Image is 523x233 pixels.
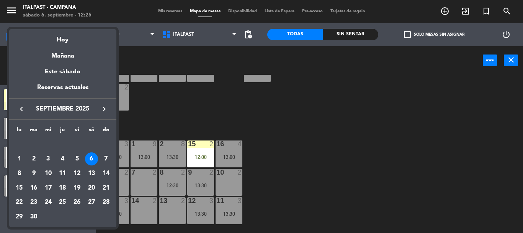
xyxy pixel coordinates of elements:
[27,196,40,209] div: 23
[85,196,98,209] div: 27
[12,126,27,137] th: lunes
[84,126,99,137] th: sábado
[99,126,113,137] th: domingo
[26,166,41,181] td: 9 de septiembre de 2025
[9,45,116,61] div: Mañana
[12,137,113,152] td: SEP.
[41,181,56,195] td: 17 de septiembre de 2025
[56,166,70,181] td: 11 de septiembre de 2025
[85,152,98,165] div: 6
[26,181,41,195] td: 16 de septiembre de 2025
[27,167,40,180] div: 9
[42,152,55,165] div: 3
[70,182,83,195] div: 19
[99,195,113,210] td: 28 de septiembre de 2025
[99,166,113,181] td: 14 de septiembre de 2025
[70,166,84,181] td: 12 de septiembre de 2025
[70,195,84,210] td: 26 de septiembre de 2025
[12,181,27,195] td: 15 de septiembre de 2025
[56,196,69,209] div: 25
[85,182,98,195] div: 20
[100,152,113,165] div: 7
[70,152,84,167] td: 5 de septiembre de 2025
[26,210,41,224] td: 30 de septiembre de 2025
[9,83,116,98] div: Reservas actuales
[13,152,26,165] div: 1
[70,152,83,165] div: 5
[97,104,111,114] button: keyboard_arrow_right
[70,181,84,195] td: 19 de septiembre de 2025
[9,29,116,45] div: Hoy
[56,152,70,167] td: 4 de septiembre de 2025
[84,152,99,167] td: 6 de septiembre de 2025
[27,182,40,195] div: 16
[12,210,27,224] td: 29 de septiembre de 2025
[12,166,27,181] td: 8 de septiembre de 2025
[28,104,97,114] span: septiembre 2025
[56,167,69,180] div: 11
[41,126,56,137] th: miércoles
[27,152,40,165] div: 2
[56,182,69,195] div: 18
[84,181,99,195] td: 20 de septiembre de 2025
[13,210,26,223] div: 29
[99,181,113,195] td: 21 de septiembre de 2025
[26,152,41,167] td: 2 de septiembre de 2025
[56,126,70,137] th: jueves
[13,167,26,180] div: 8
[13,196,26,209] div: 22
[42,182,55,195] div: 17
[84,195,99,210] td: 27 de septiembre de 2025
[26,195,41,210] td: 23 de septiembre de 2025
[9,61,116,83] div: Este sábado
[56,195,70,210] td: 25 de septiembre de 2025
[15,104,28,114] button: keyboard_arrow_left
[13,182,26,195] div: 15
[27,210,40,223] div: 30
[17,104,26,114] i: keyboard_arrow_left
[42,196,55,209] div: 24
[100,104,109,114] i: keyboard_arrow_right
[100,182,113,195] div: 21
[56,152,69,165] div: 4
[41,152,56,167] td: 3 de septiembre de 2025
[12,195,27,210] td: 22 de septiembre de 2025
[42,167,55,180] div: 10
[56,181,70,195] td: 18 de septiembre de 2025
[85,167,98,180] div: 13
[100,167,113,180] div: 14
[70,196,83,209] div: 26
[70,167,83,180] div: 12
[12,152,27,167] td: 1 de septiembre de 2025
[41,166,56,181] td: 10 de septiembre de 2025
[41,195,56,210] td: 24 de septiembre de 2025
[99,152,113,167] td: 7 de septiembre de 2025
[26,126,41,137] th: martes
[100,196,113,209] div: 28
[84,166,99,181] td: 13 de septiembre de 2025
[70,126,84,137] th: viernes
